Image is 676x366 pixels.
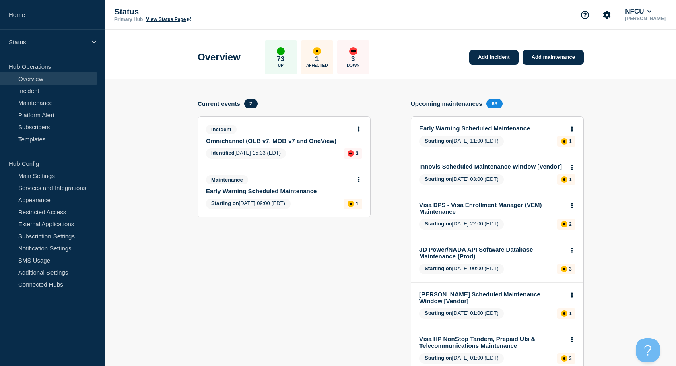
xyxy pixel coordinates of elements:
[419,201,565,215] a: Visa DPS - Visa Enrollment Manager (VEM) Maintenance
[577,6,594,23] button: Support
[569,176,572,182] p: 1
[419,335,565,349] a: Visa HP NonStop Tandem, Prepaid UIs & Telecommunications Maintenance
[569,355,572,361] p: 3
[348,201,354,207] div: affected
[561,266,567,272] div: affected
[425,138,452,144] span: Starting on
[469,50,519,65] a: Add incident
[598,6,615,23] button: Account settings
[206,188,351,194] a: Early Warning Scheduled Maintenance
[569,221,572,227] p: 2
[278,63,284,68] p: Up
[356,150,359,156] p: 3
[419,125,565,132] a: Early Warning Scheduled Maintenance
[277,55,284,63] p: 73
[198,100,240,107] h4: Current events
[315,55,319,63] p: 1
[211,150,235,156] span: Identified
[9,39,86,45] p: Status
[244,99,258,108] span: 2
[419,246,565,260] a: JD Power/NADA API Software Database Maintenance (Prod)
[561,176,567,183] div: affected
[351,55,355,63] p: 3
[198,52,241,63] h1: Overview
[419,219,504,230] span: [DATE] 22:00 (EDT)
[114,17,143,22] p: Primary Hub
[419,163,565,170] a: Innovis Scheduled Maintenance Window [Vendor]
[425,176,452,182] span: Starting on
[561,355,567,362] div: affected
[419,291,565,304] a: [PERSON_NAME] Scheduled Maintenance Window [Vendor]
[419,353,504,364] span: [DATE] 01:00 (EDT)
[206,137,351,144] a: Omnichannel (OLB v7, MOB v7 and OneView)
[569,266,572,272] p: 3
[569,310,572,316] p: 1
[425,310,452,316] span: Starting on
[425,265,452,271] span: Starting on
[146,17,191,22] a: View Status Page
[206,125,237,134] span: Incident
[348,150,354,157] div: down
[206,148,286,159] span: [DATE] 15:33 (EDT)
[486,99,503,108] span: 63
[206,175,248,184] span: Maintenance
[561,310,567,317] div: affected
[636,338,660,362] iframe: Help Scout Beacon - Open
[419,308,504,319] span: [DATE] 01:00 (EDT)
[419,136,504,147] span: [DATE] 11:00 (EDT)
[561,138,567,145] div: affected
[349,47,357,55] div: down
[277,47,285,55] div: up
[206,199,291,209] span: [DATE] 09:00 (EDT)
[411,100,482,107] h4: Upcoming maintenances
[419,174,504,185] span: [DATE] 03:00 (EDT)
[356,201,359,207] p: 1
[623,16,667,21] p: [PERSON_NAME]
[425,221,452,227] span: Starting on
[114,7,275,17] p: Status
[425,355,452,361] span: Starting on
[561,221,567,227] div: affected
[313,47,321,55] div: affected
[419,264,504,274] span: [DATE] 00:00 (EDT)
[623,8,653,16] button: NFCU
[211,200,239,206] span: Starting on
[347,63,360,68] p: Down
[569,138,572,144] p: 1
[523,50,584,65] a: Add maintenance
[306,63,328,68] p: Affected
